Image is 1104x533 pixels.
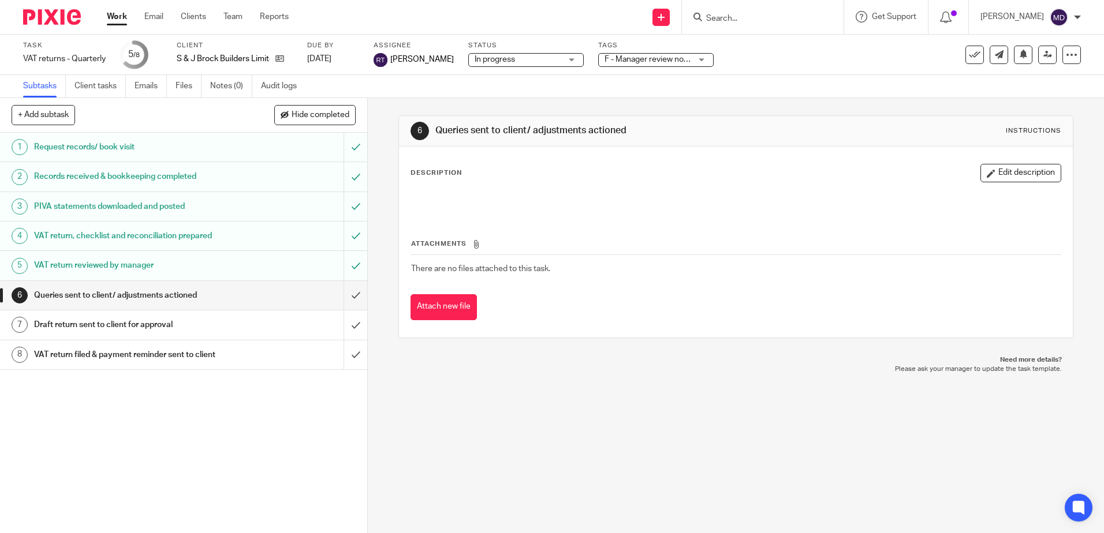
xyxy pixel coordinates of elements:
div: 2 [12,169,28,185]
img: Pixie [23,9,81,25]
input: Search [705,14,809,24]
button: Hide completed [274,105,356,125]
label: Status [468,41,584,50]
span: F - Manager review notes to be actioned [605,55,749,63]
a: Notes (0) [210,75,252,97]
button: Edit description [980,164,1061,182]
img: svg%3E [1050,8,1068,27]
h1: Queries sent to client/ adjustments actioned [34,287,233,304]
p: Need more details? [410,355,1061,365]
p: [PERSON_NAME] [980,11,1044,22]
label: Task [23,41,106,50]
span: Attachments [411,241,467,247]
a: Reports [260,11,289,22]
a: Emails [135,75,167,97]
span: [DATE] [307,55,331,63]
a: Work [107,11,127,22]
h1: Queries sent to client/ adjustments actioned [435,125,760,137]
a: Audit logs [261,75,305,97]
a: Email [144,11,163,22]
small: /8 [133,52,140,58]
span: Hide completed [292,111,349,120]
div: 8 [12,347,28,363]
img: svg%3E [374,53,387,67]
h1: VAT return filed & payment reminder sent to client [34,346,233,363]
div: 5 [12,258,28,274]
h1: PIVA statements downloaded and posted [34,198,233,215]
span: There are no files attached to this task. [411,265,550,273]
div: 5 [128,48,140,61]
a: Files [176,75,202,97]
label: Assignee [374,41,454,50]
button: Attach new file [411,294,477,320]
a: Team [223,11,243,22]
div: 7 [12,317,28,333]
h1: VAT return reviewed by manager [34,257,233,274]
p: Please ask your manager to update the task template. [410,365,1061,374]
div: 3 [12,198,28,215]
span: [PERSON_NAME] [390,54,454,65]
p: S & J Brock Builders Limited [177,53,270,65]
label: Tags [598,41,714,50]
div: 4 [12,228,28,244]
a: Client tasks [74,75,126,97]
label: Client [177,41,293,50]
h1: Draft return sent to client for approval [34,316,233,333]
div: Instructions [1006,126,1061,136]
h1: VAT return, checklist and reconciliation prepared [34,227,233,245]
button: + Add subtask [12,105,75,125]
div: VAT returns - Quarterly [23,53,106,65]
a: Subtasks [23,75,66,97]
div: 6 [12,287,28,303]
div: 6 [411,122,429,140]
span: In progress [475,55,515,63]
div: 1 [12,139,28,155]
h1: Records received & bookkeeping completed [34,168,233,185]
h1: Request records/ book visit [34,138,233,156]
a: Clients [181,11,206,22]
span: Get Support [872,13,916,21]
label: Due by [307,41,359,50]
p: Description [411,168,462,178]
